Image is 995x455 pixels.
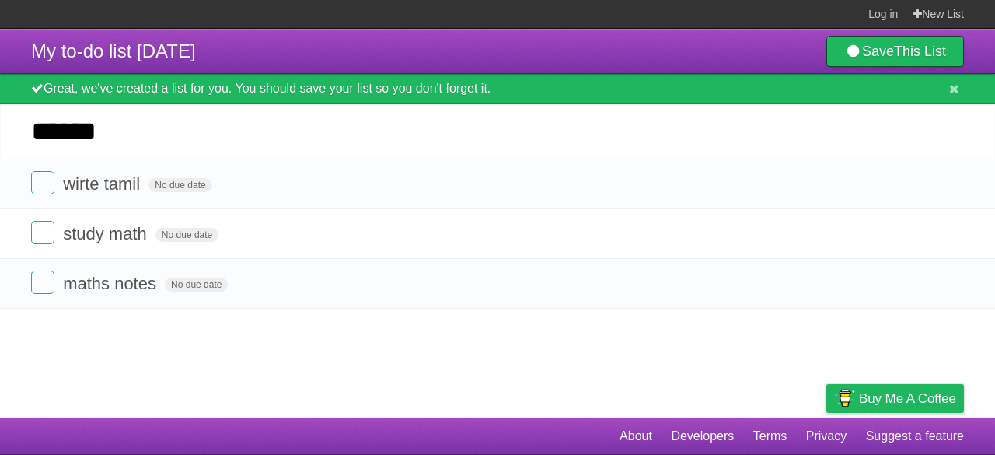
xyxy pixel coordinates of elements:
[63,224,151,243] span: study math
[869,171,899,197] label: Star task
[620,422,652,451] a: About
[869,271,899,296] label: Star task
[894,44,946,59] b: This List
[806,422,847,451] a: Privacy
[63,274,160,293] span: maths notes
[826,36,964,67] a: SaveThis List
[834,385,855,411] img: Buy me a coffee
[753,422,787,451] a: Terms
[31,221,54,244] label: Done
[826,384,964,413] a: Buy me a coffee
[31,40,196,61] span: My to-do list [DATE]
[31,171,54,194] label: Done
[155,228,218,242] span: No due date
[671,422,734,451] a: Developers
[31,271,54,294] label: Done
[859,385,956,412] span: Buy me a coffee
[148,178,211,192] span: No due date
[165,278,228,292] span: No due date
[63,174,144,194] span: wirte tamil
[869,221,899,247] label: Star task
[866,422,964,451] a: Suggest a feature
